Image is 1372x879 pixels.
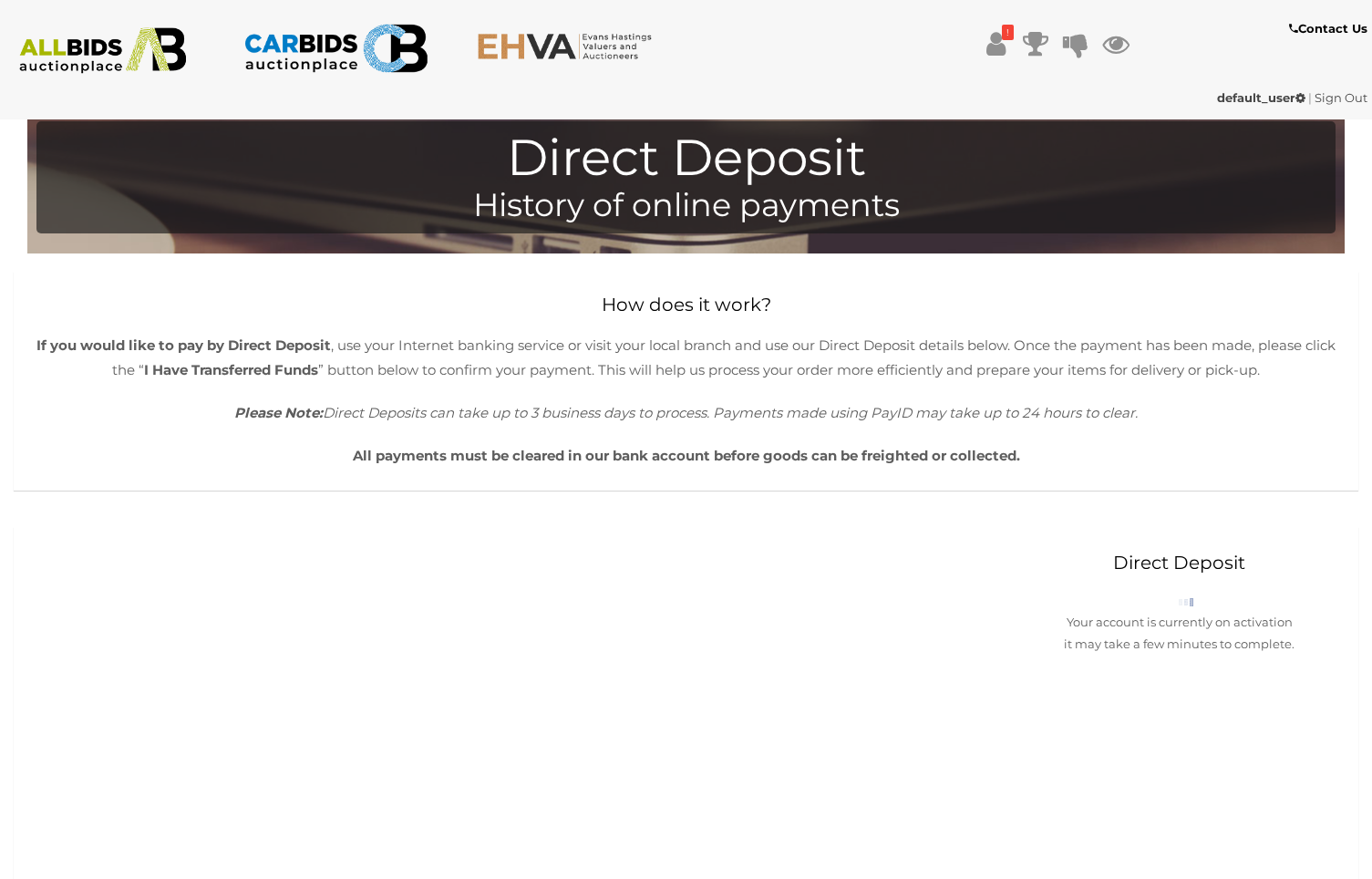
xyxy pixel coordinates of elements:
[1217,90,1305,105] strong: default_user
[234,404,1138,421] i: Direct Deposits can take up to 3 business days to process. Payments made using PayID may take up ...
[36,333,1336,382] p: , use your Internet banking service or visit your local branch and use our Direct Deposit details...
[234,404,323,421] b: Please Note:
[243,18,428,78] img: CARBIDS.com.au
[1289,21,1367,36] b: Contact Us
[1179,597,1193,607] img: small-loading.gif
[1028,612,1330,655] div: Your account is currently on activation it may take a few minutes to complete.
[982,27,1009,60] a: !
[144,361,318,378] b: I Have Transferred Funds
[46,130,1326,186] h1: Direct Deposit
[46,188,1326,223] h4: History of online payments
[477,32,662,60] img: EHVA.com.au
[1315,90,1367,105] a: Sign Out
[1217,90,1308,105] a: default_user
[36,336,331,354] b: If you would like to pay by Direct Deposit
[10,27,195,74] img: ALLBIDS.com.au
[353,447,1020,464] b: All payments must be cleared in our bank account before goods can be freighted or collected.
[1289,18,1372,39] a: Contact Us
[1028,553,1330,573] h2: Direct Deposit
[1308,90,1312,105] span: |
[1002,25,1014,40] i: !
[18,295,1354,315] h2: How does it work?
